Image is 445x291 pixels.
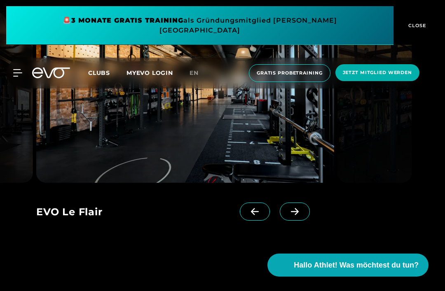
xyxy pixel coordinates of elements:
a: Jetzt Mitglied werden [333,64,422,82]
img: evofitness [36,9,334,183]
span: CLOSE [406,22,426,29]
a: Clubs [88,69,126,77]
span: Gratis Probetraining [257,70,323,77]
button: Hallo Athlet! Was möchtest du tun? [267,254,429,277]
span: Jetzt Mitglied werden [343,69,412,76]
span: Hallo Athlet! Was möchtest du tun? [294,260,419,271]
a: en [190,68,208,78]
span: Clubs [88,69,110,77]
a: Gratis Probetraining [246,64,333,82]
a: MYEVO LOGIN [126,69,173,77]
button: CLOSE [393,6,439,45]
span: en [190,69,199,77]
img: evofitness [337,9,412,183]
